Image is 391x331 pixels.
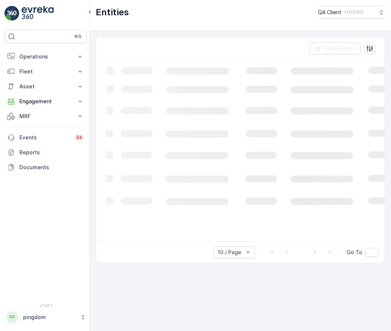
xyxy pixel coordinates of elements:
img: logo_light-DOdMpM7g.png [22,6,54,21]
p: ( +03:00 ) [344,9,363,15]
button: Clear Filters [309,42,361,54]
p: Engagement [19,98,72,105]
p: Documents [19,164,84,171]
div: PP [6,311,18,323]
p: Clear Filters [324,45,356,52]
p: 34 [76,135,82,141]
p: ⌘B [74,34,82,40]
button: MRF [4,109,87,124]
p: Entities [96,6,129,18]
a: Events34 [4,130,87,145]
p: Events [19,134,70,141]
a: Documents [4,160,87,175]
a: Reports [4,145,87,160]
span: Go To [347,249,362,256]
p: Reports [19,149,84,156]
p: QA Client [318,9,341,16]
p: Asset [19,83,72,90]
img: logo [4,6,19,21]
button: Asset [4,79,87,94]
p: Operations [19,53,72,60]
button: QA Client(+03:00) [318,6,385,19]
p: MRF [19,113,72,120]
span: v 1.50.1 [4,303,87,308]
button: PPpingdom [4,309,87,325]
p: Fleet [19,68,72,75]
button: Operations [4,49,87,64]
button: Fleet [4,64,87,79]
button: Engagement [4,94,87,109]
p: pingdom [23,313,76,321]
